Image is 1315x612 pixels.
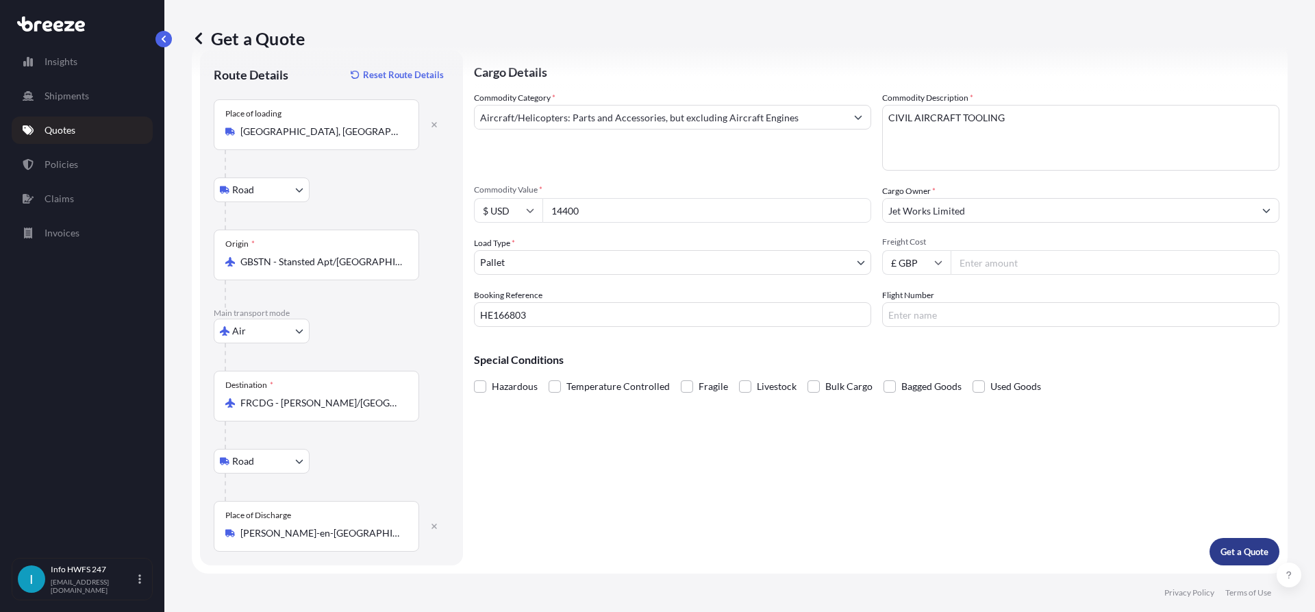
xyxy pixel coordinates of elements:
p: Claims [45,192,74,206]
a: Shipments [12,82,153,110]
span: Freight Cost [882,236,1279,247]
a: Quotes [12,117,153,144]
p: Main transport mode [214,308,449,319]
input: Your internal reference [474,302,871,327]
button: Pallet [474,250,871,275]
div: Destination [225,380,273,391]
span: Load Type [474,236,515,250]
a: Policies [12,151,153,178]
input: Select a commodity type [475,105,846,130]
p: Get a Quote [1220,545,1268,559]
a: Invoices [12,219,153,247]
p: Info HWFS 247 [51,564,136,575]
label: Booking Reference [474,289,542,302]
button: Select transport [214,449,310,474]
p: Invoices [45,226,79,240]
span: Road [232,183,254,197]
button: Select transport [214,319,310,343]
span: Used Goods [990,376,1041,397]
a: Claims [12,185,153,212]
p: Get a Quote [192,27,305,49]
input: Enter amount [951,250,1279,275]
span: Pallet [480,256,505,269]
p: Policies [45,158,78,171]
input: Place of Discharge [240,526,402,540]
span: Hazardous [492,376,538,397]
label: Cargo Owner [882,184,936,198]
button: Select transport [214,178,310,202]
input: Origin [240,255,402,269]
span: Fragile [699,376,728,397]
label: Commodity Description [882,91,973,105]
a: Privacy Policy [1164,587,1214,598]
span: Road [232,454,254,468]
span: Livestock [757,376,797,397]
p: Shipments [45,89,89,103]
div: Origin [225,238,255,249]
a: Terms of Use [1225,587,1271,598]
span: Air [232,324,246,338]
div: Place of loading [225,108,281,119]
span: I [29,572,34,586]
span: Commodity Value [474,184,871,195]
input: Destination [240,396,402,410]
button: Show suggestions [1254,198,1279,223]
label: Commodity Category [474,91,555,105]
p: Special Conditions [474,354,1279,365]
button: Show suggestions [846,105,871,130]
p: Insights [45,55,77,69]
input: Place of loading [240,125,402,138]
span: Bulk Cargo [825,376,873,397]
button: Get a Quote [1210,538,1279,565]
input: Enter name [882,302,1279,327]
span: Bagged Goods [901,376,962,397]
div: Place of Discharge [225,510,291,521]
p: Quotes [45,123,75,137]
input: Full name [883,198,1254,223]
span: Temperature Controlled [566,376,670,397]
label: Flight Number [882,289,934,302]
p: [EMAIL_ADDRESS][DOMAIN_NAME] [51,578,136,594]
a: Insights [12,48,153,75]
input: Type amount [542,198,871,223]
